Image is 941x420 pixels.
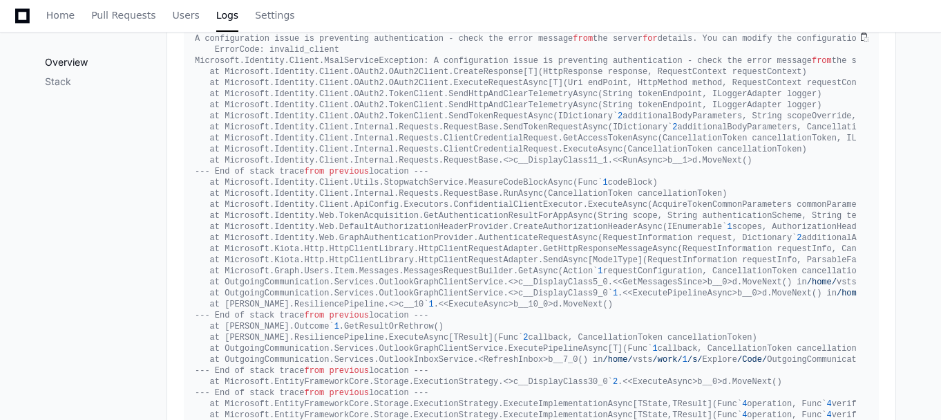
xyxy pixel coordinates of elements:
p: Stack [45,75,167,89]
p: Overview [45,55,167,69]
span: for [643,34,658,44]
span: 2 [613,377,618,387]
span: from [304,388,324,398]
span: Pull Requests [91,11,155,19]
span: previous [329,388,369,398]
span: /Code/ [737,355,767,365]
span: /work/ [857,277,886,287]
span: 1 [683,355,687,365]
span: 1 [334,322,339,331]
span: 4 [827,410,832,420]
span: Logs [216,11,238,19]
span: from [304,311,324,320]
span: /home/ [837,289,866,298]
span: Settings [255,11,294,19]
span: 1 [598,266,602,276]
span: /home/ [807,277,837,287]
span: from [304,167,324,176]
span: 4 [742,399,747,409]
span: from [304,366,324,376]
span: from [812,56,832,66]
span: previous [329,167,369,176]
span: Users [173,11,200,19]
span: 1 [613,289,618,298]
span: 2 [672,122,677,132]
span: 2 [618,111,622,121]
span: 2 [797,233,801,243]
span: /work/ [653,355,683,365]
span: 1 [603,178,608,188]
span: Home [46,11,75,19]
span: 4 [827,399,832,409]
span: 1 [653,344,658,354]
span: from [573,34,593,44]
span: 1 [728,222,732,232]
span: previous [329,311,369,320]
span: 4 [742,410,747,420]
span: /home/ [603,355,633,365]
span: /s/ [687,355,703,365]
span: 2 [523,333,528,343]
span: 1 [428,300,433,309]
span: previous [329,366,369,376]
